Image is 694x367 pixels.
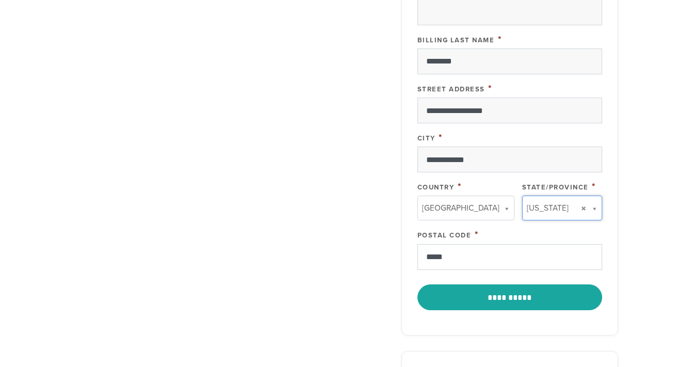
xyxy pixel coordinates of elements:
span: [GEOGRAPHIC_DATA] [422,201,499,215]
span: This field is required. [498,34,502,45]
span: [US_STATE] [527,201,569,215]
span: This field is required. [592,181,596,192]
label: State/Province [522,183,589,192]
label: Billing Last Name [417,36,495,44]
label: Street Address [417,85,485,93]
span: This field is required. [439,132,443,143]
a: [US_STATE] [522,196,602,220]
label: Country [417,183,455,192]
span: This field is required. [488,83,492,94]
label: Postal Code [417,231,472,240]
span: This field is required. [475,229,479,240]
span: This field is required. [458,181,462,192]
a: [GEOGRAPHIC_DATA] [417,196,514,220]
label: City [417,134,435,142]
